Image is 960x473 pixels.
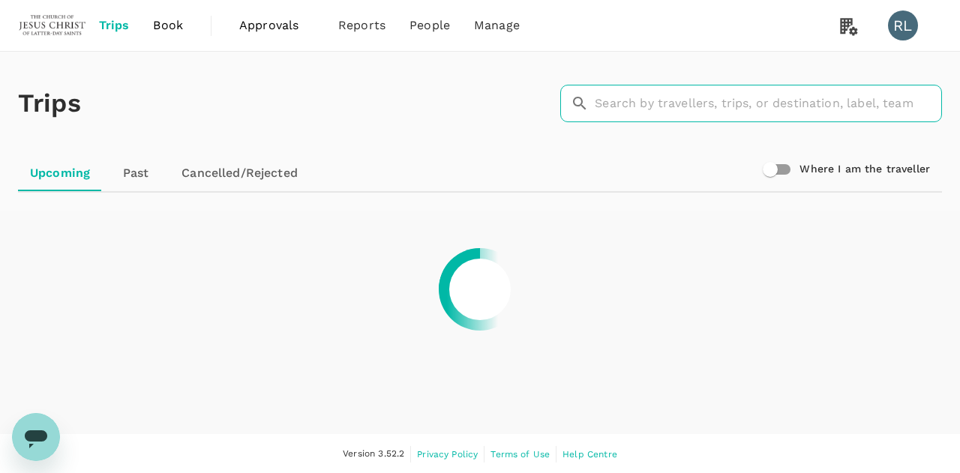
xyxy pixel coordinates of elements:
[99,16,130,34] span: Trips
[417,449,478,460] span: Privacy Policy
[153,16,183,34] span: Book
[12,413,60,461] iframe: Button to launch messaging window
[474,16,520,34] span: Manage
[562,449,617,460] span: Help Centre
[169,155,310,191] a: Cancelled/Rejected
[18,9,87,42] img: The Malaysian Church of Jesus Christ of Latter-day Saints
[18,52,81,155] h1: Trips
[562,446,617,463] a: Help Centre
[490,446,550,463] a: Terms of Use
[343,447,404,462] span: Version 3.52.2
[18,155,102,191] a: Upcoming
[409,16,450,34] span: People
[595,85,942,122] input: Search by travellers, trips, or destination, label, team
[102,155,169,191] a: Past
[888,10,918,40] div: RL
[338,16,385,34] span: Reports
[239,16,314,34] span: Approvals
[799,161,930,178] h6: Where I am the traveller
[490,449,550,460] span: Terms of Use
[417,446,478,463] a: Privacy Policy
